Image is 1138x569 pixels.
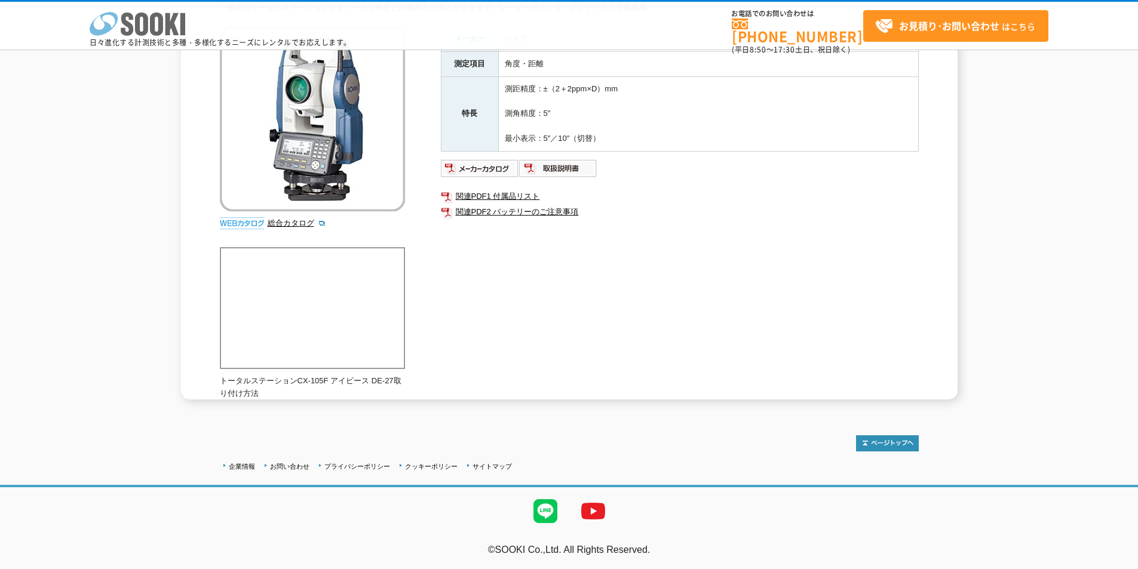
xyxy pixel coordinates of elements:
span: 17:30 [774,44,795,55]
p: 日々進化する計測技術と多種・多様化するニーズにレンタルでお応えします。 [90,39,351,46]
span: (平日 ～ 土日、祝日除く) [732,44,850,55]
img: メーカーカタログ [441,159,519,178]
img: 取扱説明書 [519,159,597,178]
span: お電話でのお問い合わせは [732,10,863,17]
a: お問い合わせ [270,463,309,470]
td: 測距精度：±（2＋2ppm×D）mm 測角精度：5″ 最小表示：5″／10″（切替） [498,76,918,151]
a: 取扱説明書 [519,167,597,176]
span: はこちら [875,17,1035,35]
a: お見積り･お問い合わせはこちら [863,10,1048,42]
a: テストMail [1092,557,1138,567]
img: webカタログ [220,217,265,229]
strong: お見積り･お問い合わせ [899,19,999,33]
td: 角度・距離 [498,51,918,76]
a: 関連PDF1 付属品リスト [441,189,919,204]
img: YouTube [569,487,617,535]
img: トップページへ [856,435,919,451]
a: 関連PDF2 バッテリーのご注意事項 [441,204,919,220]
a: クッキーポリシー [405,463,458,470]
a: メーカーカタログ [441,167,519,176]
a: 企業情報 [229,463,255,470]
img: LINE [522,487,569,535]
a: [PHONE_NUMBER] [732,19,863,43]
p: トータルステーションCX-105F アイピース DE-27取り付け方法 [220,375,405,400]
a: 総合カタログ [268,219,326,227]
th: 特長 [441,76,498,151]
img: トータルステーション CX-105F [220,26,405,211]
th: 測定項目 [441,51,498,76]
a: プライバシーポリシー [324,463,390,470]
span: 8:50 [750,44,766,55]
a: サイトマップ [473,463,512,470]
